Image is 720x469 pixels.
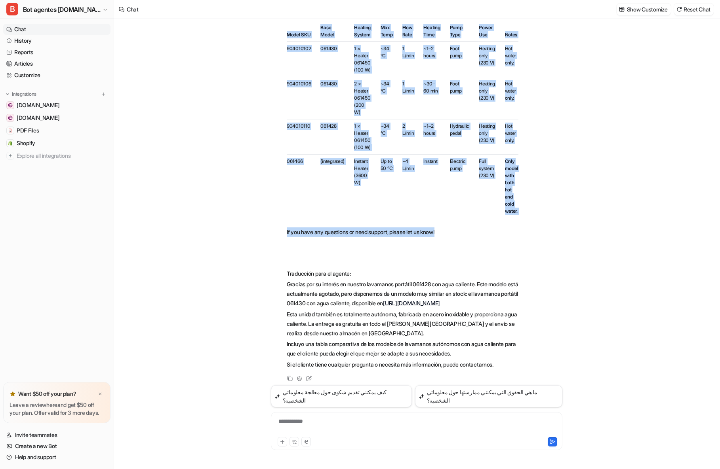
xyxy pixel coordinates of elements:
td: Instant [419,154,445,218]
a: [URL][DOMAIN_NAME] [383,300,440,306]
button: Show Customize [617,4,671,15]
td: Hot water only. [500,42,518,77]
a: Chat [3,24,110,35]
td: ~34 °C [376,42,398,77]
p: Esta unidad también es totalmente autónoma, fabricada en acero inoxidable y proporciona agua cali... [287,310,518,338]
td: 1 × Heater 061450 (100 W) [349,42,376,77]
a: PDF FilesPDF Files [3,125,110,136]
p: Incluyo una tabla comparativa de los modelos de lavamanos autónomos con agua caliente para que el... [287,339,518,358]
img: www.lioninox.com [8,115,13,120]
p: Want $50 off your plan? [18,390,76,398]
img: star [10,391,16,397]
span: B [6,3,18,15]
p: Show Customize [627,5,668,13]
div: Chat [127,5,139,13]
td: Heating only (230 V) [474,119,500,154]
img: explore all integrations [6,152,14,160]
img: customize [619,6,625,12]
td: 061430 [316,42,349,77]
td: Hot water only. [500,119,518,154]
td: 1 L/min [398,42,419,77]
td: 061466 [287,154,316,218]
td: (integrated) [316,154,349,218]
th: Flow Rate [398,24,419,42]
td: Hot water only. [500,77,518,119]
button: ما هي الحقوق التي يمكنني ممارستها حول معلوماتي الشخصية؟ [415,385,562,407]
td: ~34 °C [376,77,398,119]
a: Reports [3,47,110,58]
span: Bot agentes [DOMAIN_NAME] [23,4,101,15]
td: 2 L/min [398,119,419,154]
p: Si el cliente tiene cualquier pregunta o necesita más información, puede contactarnos. [287,360,518,369]
td: 061428 [316,119,349,154]
td: Hydraulic pedal [445,119,474,154]
th: Pump Type [445,24,474,42]
span: [DOMAIN_NAME] [17,114,59,122]
img: Shopify [8,141,13,146]
button: Integrations [3,90,39,98]
img: expand menu [5,91,10,97]
span: Explore all integrations [17,149,107,162]
th: Base Model [316,24,349,42]
th: Power Use [474,24,500,42]
a: Articles [3,58,110,69]
td: Foot pump [445,77,474,119]
th: Heating System [349,24,376,42]
a: handwashbasin.com[DOMAIN_NAME] [3,100,110,111]
th: Model SKU [287,24,316,42]
td: ~34 °C [376,119,398,154]
span: PDF Files [17,127,39,134]
a: Customize [3,70,110,81]
td: 904010102 [287,42,316,77]
img: menu_add.svg [101,91,106,97]
strong: Only model with both hot and cold water. [505,158,518,214]
td: ~1–2 hours [419,42,445,77]
td: ~1–2 hours [419,119,445,154]
td: Up to 50 °C [376,154,398,218]
td: Heating only (230 V) [474,42,500,77]
a: Explore all integrations [3,150,110,161]
img: PDF Files [8,128,13,133]
p: Gracias por su interés en nuestro lavamanos portátil 061428 con agua caliente. Este modelo está a... [287,280,518,308]
span: [DOMAIN_NAME] [17,101,59,109]
button: Reset Chat [674,4,714,15]
td: 904010110 [287,119,316,154]
td: Heating only (230 V) [474,77,500,119]
a: Help and support [3,452,110,463]
a: ShopifyShopify [3,138,110,149]
a: Invite teammates [3,429,110,441]
span: Shopify [17,139,35,147]
img: handwashbasin.com [8,103,13,108]
th: Max Temp [376,24,398,42]
a: Create a new Bot [3,441,110,452]
td: 1 L/min [398,77,419,119]
p: If you have any questions or need support, please let us know! [287,227,518,237]
p: Traducción para el agente: [287,269,518,278]
img: x [98,391,103,397]
img: reset [676,6,682,12]
td: 2 × Heater 061450 (200 W) [349,77,376,119]
td: Full system (230 V) [474,154,500,218]
td: ~4 L/min [398,154,419,218]
td: 1 × Heater 061450 (100 W) [349,119,376,154]
p: Leave a review and get $50 off your plan. Offer valid for 3 more days. [10,401,104,417]
button: كيف يمكنني تقديم شكوى حول معالجة معلوماتي الشخصية؟ [271,385,412,407]
a: www.lioninox.com[DOMAIN_NAME] [3,112,110,123]
td: Instant Heater (3600 W) [349,154,376,218]
th: Notes [500,24,518,42]
td: 061430 [316,77,349,119]
p: Integrations [12,91,36,97]
a: here [46,401,57,408]
a: History [3,35,110,46]
td: ~30–60 min [419,77,445,119]
td: Electric pump [445,154,474,218]
th: Heating Time [419,24,445,42]
td: Foot pump [445,42,474,77]
td: 904010106 [287,77,316,119]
